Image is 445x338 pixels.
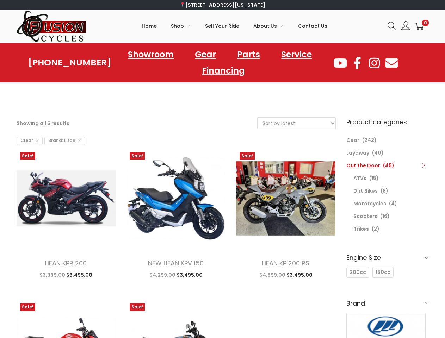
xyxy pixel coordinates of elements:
span: 3,495.00 [286,271,313,278]
a: Gear [346,137,359,144]
a: Motorcycles [353,200,386,207]
a: Scooters [353,213,377,220]
a: LIFAN KP 200 RS [262,259,309,268]
a: Contact Us [298,10,327,42]
a: Service [274,46,319,63]
a: Showroom [121,46,181,63]
a: [PHONE_NUMBER] [28,58,111,68]
span: 3,495.00 [66,271,92,278]
span: (2) [372,225,379,232]
span: 3,999.00 [39,271,65,278]
img: Woostify retina logo [17,10,87,43]
span: 4,299.00 [149,271,175,278]
h6: Engine Size [346,249,429,266]
a: Shop [171,10,191,42]
span: (40) [372,149,384,156]
span: $ [39,271,43,278]
a: Parts [230,46,267,63]
span: $ [286,271,290,278]
nav: Primary navigation [87,10,382,42]
span: $ [149,271,153,278]
img: 📍 [180,2,185,7]
span: $ [177,271,180,278]
span: (4) [389,200,397,207]
span: (15) [369,175,379,182]
span: (8) [381,187,388,194]
a: Sell Your Ride [205,10,239,42]
span: 200cc [350,269,366,276]
select: Shop order [258,118,335,129]
a: Layaway [346,149,369,156]
a: NEW LIFAN KPV 150 [148,259,204,268]
a: Home [142,10,157,42]
p: Showing all 5 results [17,118,69,128]
a: Trikes [353,225,369,232]
a: Financing [195,63,252,79]
span: Home [142,17,157,35]
span: About Us [253,17,277,35]
a: 0 [415,22,424,30]
a: Dirt Bikes [353,187,378,194]
a: About Us [253,10,284,42]
h6: Brand [346,295,429,312]
a: ATVs [353,175,366,182]
span: 4,899.00 [259,271,285,278]
a: [STREET_ADDRESS][US_STATE] [180,1,265,8]
a: LIFAN KPR 200 [45,259,87,268]
span: Shop [171,17,184,35]
span: $ [259,271,262,278]
span: (16) [380,213,390,220]
a: Out the Door [346,162,380,169]
span: Contact Us [298,17,327,35]
span: Clear [17,137,43,145]
nav: Menu [111,46,333,79]
span: 150cc [376,269,390,276]
span: $ [66,271,69,278]
span: (242) [362,137,377,144]
span: Brand: Lifan [44,137,85,145]
span: (45) [383,162,394,169]
a: Gear [188,46,223,63]
h6: Product categories [346,117,429,127]
span: 3,495.00 [177,271,203,278]
span: Sell Your Ride [205,17,239,35]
